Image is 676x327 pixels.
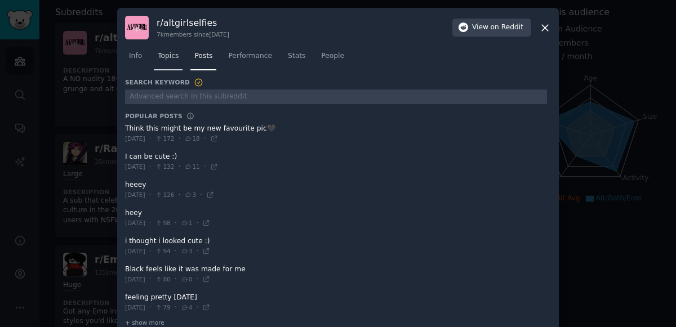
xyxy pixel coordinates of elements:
span: · [178,190,180,200]
span: [DATE] [125,191,145,199]
h3: Search Keyword [125,78,204,88]
a: Topics [154,47,183,70]
h3: r/ altgirlselfies [157,17,229,29]
div: 7k members since [DATE] [157,30,229,38]
a: Info [125,47,146,70]
input: Advanced search in this subreddit [125,89,547,105]
span: · [204,162,206,172]
a: Posts [190,47,216,70]
span: 4 [181,303,193,311]
span: [DATE] [125,275,145,283]
span: Stats [288,51,305,61]
span: 3 [181,247,193,255]
span: [DATE] [125,135,145,142]
span: · [196,218,198,229]
span: Performance [228,51,272,61]
span: · [178,162,180,172]
span: · [149,275,152,285]
span: · [175,303,177,313]
span: · [149,134,152,144]
img: altgirlselfies [125,16,149,39]
span: People [321,51,344,61]
span: · [149,303,152,313]
span: 18 [184,135,199,142]
span: 1 [181,219,193,227]
span: · [196,303,198,313]
a: Stats [284,47,309,70]
span: 172 [155,135,174,142]
span: [DATE] [125,303,145,311]
span: · [204,134,206,144]
span: · [149,162,152,172]
span: 94 [155,247,170,255]
span: [DATE] [125,163,145,171]
a: Performance [224,47,276,70]
span: · [175,218,177,229]
span: View [472,23,523,33]
span: 79 [155,303,170,311]
h3: Popular Posts [125,112,183,120]
span: + show more [125,319,164,326]
span: · [149,247,152,257]
span: 126 [155,191,174,199]
span: Posts [194,51,212,61]
span: 0 [181,275,193,283]
span: 11 [184,163,199,171]
span: [DATE] [125,219,145,227]
span: · [149,190,152,200]
a: People [317,47,348,70]
span: 80 [155,275,170,283]
span: Topics [158,51,179,61]
span: 3 [184,191,196,199]
span: · [196,275,198,285]
span: · [175,275,177,285]
span: · [200,190,202,200]
span: · [149,218,152,229]
span: Info [129,51,142,61]
span: on Reddit [491,23,523,33]
span: · [178,134,180,144]
span: 98 [155,219,170,227]
span: · [196,247,198,257]
span: 132 [155,163,174,171]
span: · [175,247,177,257]
span: [DATE] [125,247,145,255]
button: Viewon Reddit [452,19,531,37]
